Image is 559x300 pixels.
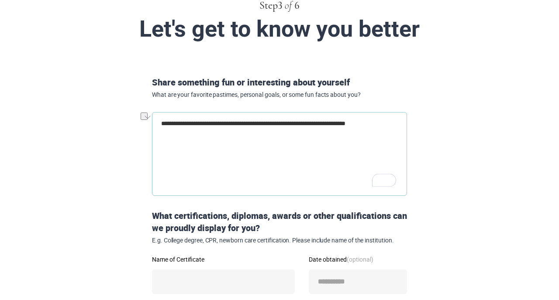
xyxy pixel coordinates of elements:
textarea: To enrich screen reader interactions, please activate Accessibility in Grammarly extension settings [152,112,407,196]
span: What are your favorite pastimes, personal goals, or some fun facts about you? [152,91,407,99]
span: Date obtained [309,255,373,263]
strong: (optional) [347,255,373,263]
span: of [285,0,292,11]
div: Share something fun or interesting about yourself [148,76,411,98]
span: E.g. College degree, CPR, newborn care certification. Please include name of the institution. [152,237,407,244]
div: Let's get to know you better [73,17,486,41]
label: Name of Certificate [152,256,295,262]
div: What certifications, diplomas, awards or other qualifications can we proudly display for you? [148,210,411,244]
